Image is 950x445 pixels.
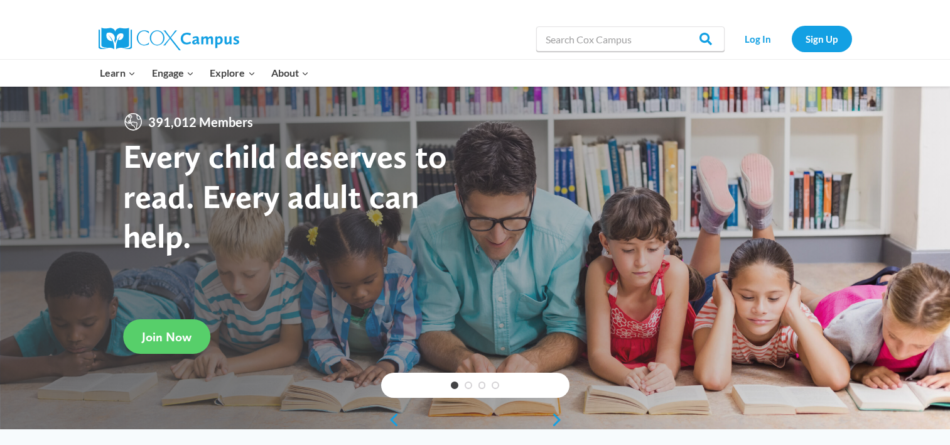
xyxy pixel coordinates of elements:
strong: Every child deserves to read. Every adult can help. [123,136,447,256]
a: Sign Up [792,26,852,52]
span: About [271,65,309,81]
span: Engage [152,65,194,81]
a: 4 [492,382,499,389]
input: Search Cox Campus [536,26,725,52]
div: content slider buttons [381,407,569,432]
a: next [551,412,569,427]
a: Join Now [123,319,210,354]
a: Log In [731,26,785,52]
img: Cox Campus [99,28,239,50]
nav: Secondary Navigation [731,26,852,52]
a: 1 [451,382,458,389]
nav: Primary Navigation [92,60,317,86]
a: 3 [478,382,486,389]
span: Learn [100,65,136,81]
span: Join Now [142,329,192,344]
a: previous [381,412,400,427]
span: Explore [210,65,255,81]
span: 391,012 Members [143,112,258,132]
a: 2 [465,382,472,389]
